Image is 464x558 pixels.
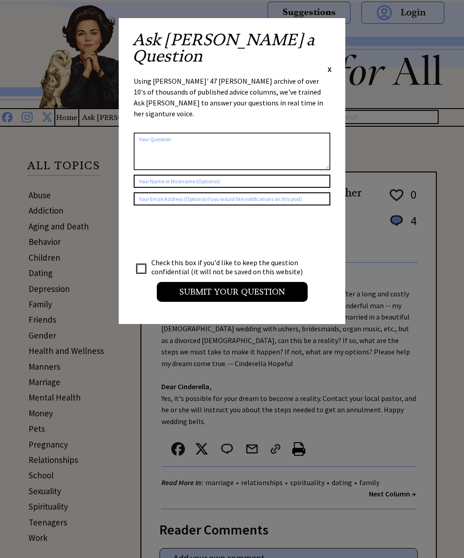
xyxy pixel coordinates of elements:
div: Using [PERSON_NAME]' 47 [PERSON_NAME] archive of over 10's of thousands of published advice colum... [134,76,330,128]
iframe: reCAPTCHA [134,215,271,250]
input: Your Email Address (Optional if you would like notifications on this post) [134,192,330,205]
span: X [328,65,332,74]
input: Your Name or Nickname (Optional) [134,175,330,188]
td: Check this box if you'd like to keep the question confidential (it will not be saved on this webs... [151,258,311,277]
h2: Ask [PERSON_NAME] a Question [132,32,332,64]
input: Submit your Question [157,282,308,302]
